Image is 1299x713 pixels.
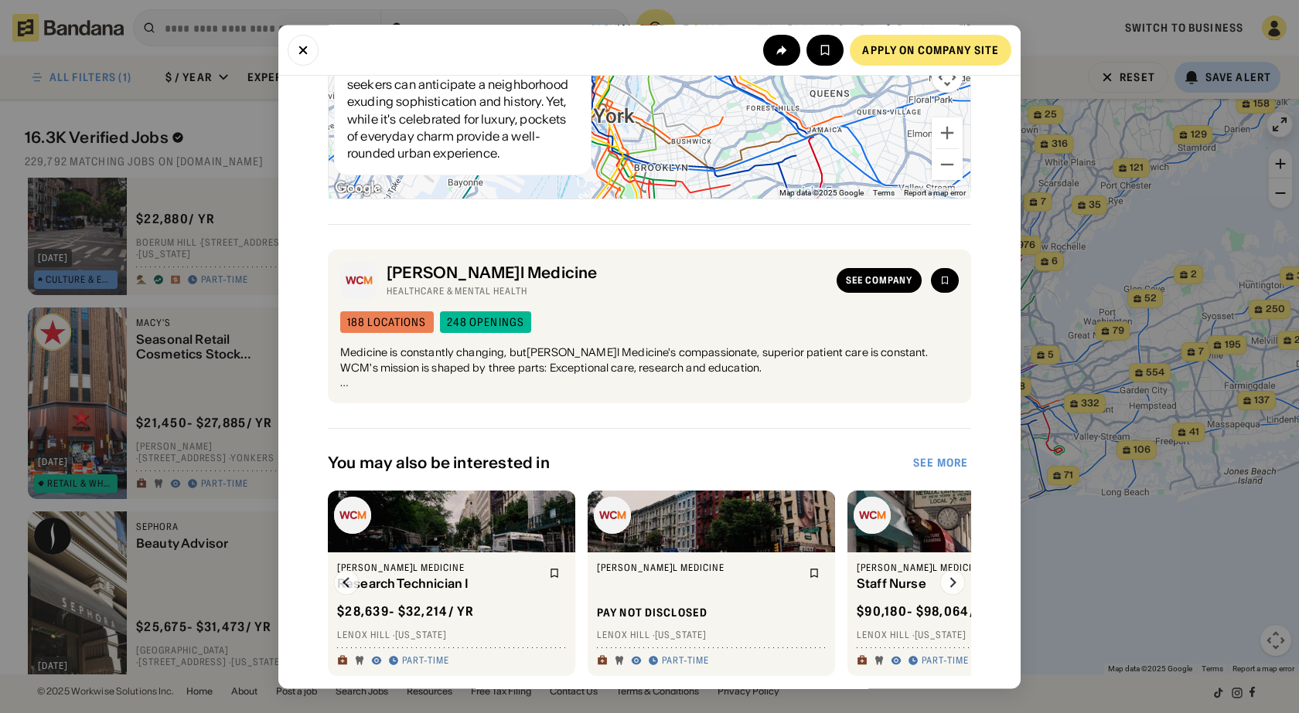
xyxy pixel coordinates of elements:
[932,62,963,93] button: Map camera controls
[340,262,377,299] img: Weill Cornell Medicine logo
[904,189,966,198] a: Report a map error
[862,44,999,55] div: Apply on company site
[597,562,800,574] div: [PERSON_NAME]l Medicine
[334,497,371,534] img: Weill Cornell Medicine logo
[922,655,969,667] div: Part-time
[447,317,524,328] div: 248 openings
[846,276,912,285] div: See company
[337,562,540,574] div: [PERSON_NAME]l Medicine
[594,497,631,534] img: Weill Cornell Medicine logo
[597,630,826,642] div: Lenox Hill · [US_STATE]
[940,570,965,595] img: Right Arrow
[347,317,427,328] div: 188 locations
[857,630,1086,642] div: Lenox Hill · [US_STATE]
[328,453,910,472] div: You may also be interested in
[857,577,1059,592] div: Staff Nurse
[873,189,895,198] a: Terms (opens in new tab)
[932,117,963,148] button: Zoom in
[779,189,864,198] span: Map data ©2025 Google
[854,497,891,534] img: Weill Cornell Medicine logo
[387,286,827,298] div: Healthcare & Mental Health
[334,570,359,595] img: Left Arrow
[337,604,475,620] div: $ 28,639 - $32,214 / yr
[597,606,707,620] div: Pay not disclosed
[340,345,959,391] div: Medicine is constantly changing, but[PERSON_NAME]l Medicine's compassionate, superior patient car...
[662,655,709,667] div: Part-time
[913,457,968,468] div: See more
[332,178,384,199] img: Google
[857,604,996,620] div: $ 90,180 - $98,064 / yr
[402,655,449,667] div: Part-time
[932,149,963,180] button: Zoom out
[857,562,1059,574] div: [PERSON_NAME]l Medicine
[332,178,384,199] a: Open this area in Google Maps (opens a new window)
[337,577,540,592] div: Research Technician I
[387,264,827,283] div: [PERSON_NAME]l Medicine
[337,630,566,642] div: Lenox Hill · [US_STATE]
[288,34,319,65] button: Close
